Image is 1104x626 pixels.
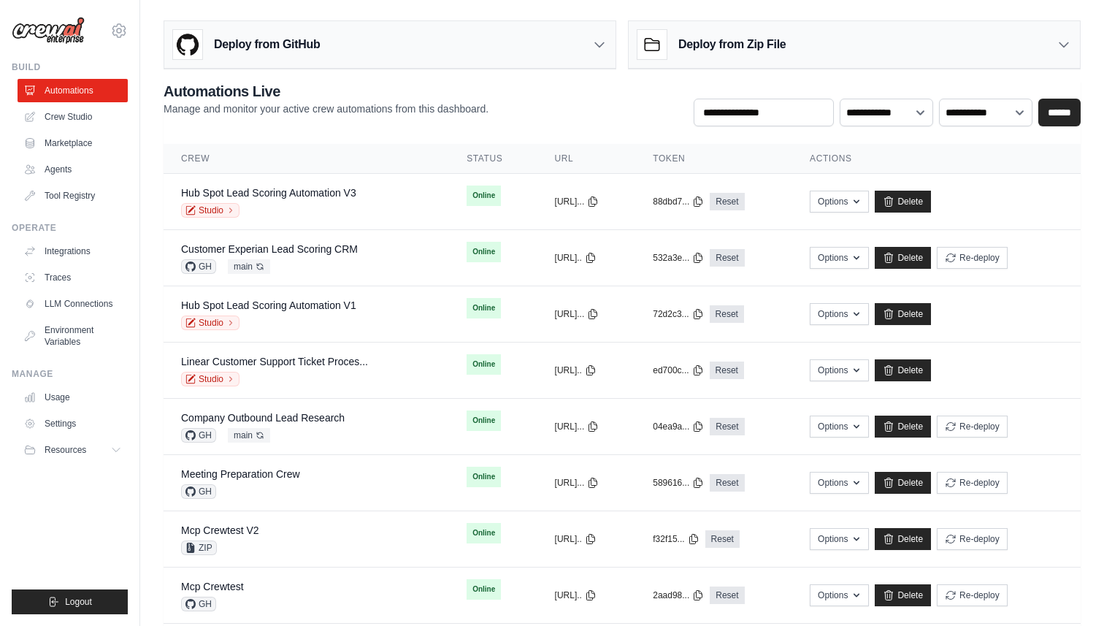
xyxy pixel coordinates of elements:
[678,36,786,53] h3: Deploy from Zip File
[710,362,744,379] a: Reset
[18,240,128,263] a: Integrations
[937,584,1008,606] button: Re-deploy
[18,386,128,409] a: Usage
[653,477,704,489] button: 589616...
[467,298,501,318] span: Online
[710,305,744,323] a: Reset
[810,247,869,269] button: Options
[65,596,92,608] span: Logout
[875,584,931,606] a: Delete
[875,416,931,438] a: Delete
[18,158,128,181] a: Agents
[810,584,869,606] button: Options
[18,79,128,102] a: Automations
[537,144,636,174] th: URL
[181,356,368,367] a: Linear Customer Support Ticket Proces...
[12,222,128,234] div: Operate
[181,187,356,199] a: Hub Spot Lead Scoring Automation V3
[181,581,244,592] a: Mcp Crewtest
[181,299,356,311] a: Hub Spot Lead Scoring Automation V1
[792,144,1081,174] th: Actions
[181,541,217,555] span: ZIP
[12,17,85,45] img: Logo
[467,354,501,375] span: Online
[18,292,128,316] a: LLM Connections
[214,36,320,53] h3: Deploy from GitHub
[467,579,501,600] span: Online
[228,428,270,443] span: main
[181,203,239,218] a: Studio
[937,472,1008,494] button: Re-deploy
[449,144,537,174] th: Status
[18,266,128,289] a: Traces
[164,102,488,116] p: Manage and monitor your active crew automations from this dashboard.
[18,412,128,435] a: Settings
[173,30,202,59] img: GitHub Logo
[810,472,869,494] button: Options
[18,184,128,207] a: Tool Registry
[710,418,744,435] a: Reset
[12,368,128,380] div: Manage
[875,359,931,381] a: Delete
[810,303,869,325] button: Options
[810,528,869,550] button: Options
[875,472,931,494] a: Delete
[181,597,216,611] span: GH
[653,533,699,545] button: f32f15...
[810,191,869,213] button: Options
[810,416,869,438] button: Options
[875,191,931,213] a: Delete
[467,411,501,431] span: Online
[653,589,704,601] button: 2aad98...
[653,196,704,207] button: 88dbd7...
[18,438,128,462] button: Resources
[18,105,128,129] a: Crew Studio
[12,589,128,614] button: Logout
[467,467,501,487] span: Online
[875,528,931,550] a: Delete
[875,247,931,269] a: Delete
[181,428,216,443] span: GH
[181,468,300,480] a: Meeting Preparation Crew
[710,474,744,492] a: Reset
[467,523,501,543] span: Online
[653,308,703,320] button: 72d2c3...
[467,186,501,206] span: Online
[937,528,1008,550] button: Re-deploy
[810,359,869,381] button: Options
[181,316,239,330] a: Studio
[635,144,792,174] th: Token
[181,412,345,424] a: Company Outbound Lead Research
[45,444,86,456] span: Resources
[228,259,270,274] span: main
[18,318,128,354] a: Environment Variables
[467,242,501,262] span: Online
[937,416,1008,438] button: Re-deploy
[653,252,704,264] button: 532a3e...
[705,530,740,548] a: Reset
[653,364,703,376] button: ed700c...
[181,259,216,274] span: GH
[18,131,128,155] a: Marketplace
[181,524,259,536] a: Mcp Crewtest V2
[181,372,239,386] a: Studio
[653,421,704,432] button: 04ea9a...
[937,247,1008,269] button: Re-deploy
[875,303,931,325] a: Delete
[710,249,744,267] a: Reset
[164,81,488,102] h2: Automations Live
[12,61,128,73] div: Build
[181,484,216,499] span: GH
[710,587,744,604] a: Reset
[181,243,358,255] a: Customer Experian Lead Scoring CRM
[164,144,449,174] th: Crew
[710,193,744,210] a: Reset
